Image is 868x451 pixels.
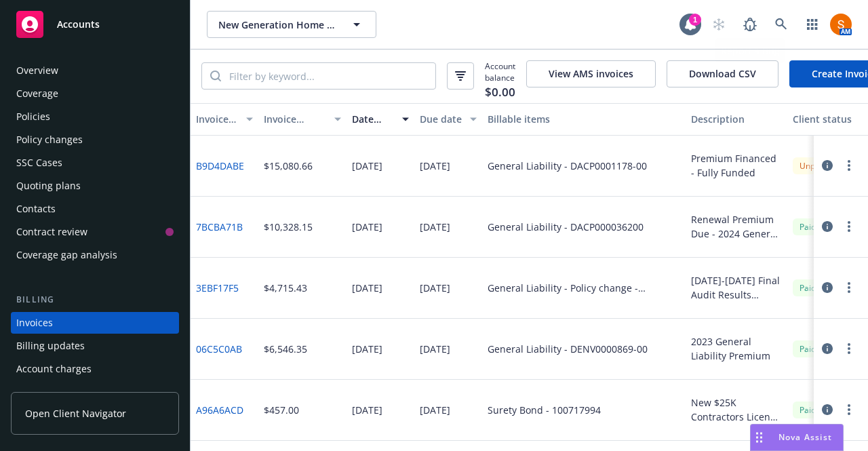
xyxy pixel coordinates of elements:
div: [DATE] [352,220,382,234]
a: Quoting plans [11,175,179,197]
div: [DATE] [352,403,382,417]
div: General Liability - DACP0001178-00 [488,159,647,173]
div: [DATE] [420,342,450,356]
div: $4,715.43 [264,281,307,295]
a: 3EBF17F5 [196,281,239,295]
a: Policies [11,106,179,128]
div: [DATE] [420,403,450,417]
div: [DATE]-[DATE] Final Audit Results Additional Premium $4,715.43 [691,273,782,302]
div: Policies [16,106,50,128]
button: Nova Assist [750,424,844,451]
a: Switch app [799,11,826,38]
div: Description [691,112,782,126]
a: Coverage gap analysis [11,244,179,266]
div: [DATE] [420,281,450,295]
span: Account balance [485,60,515,92]
div: Quoting plans [16,175,81,197]
a: Report a Bug [736,11,764,38]
button: View AMS invoices [526,60,656,87]
a: B9D4DABE [196,159,244,173]
a: 06C5C0AB [196,342,242,356]
a: Accounts [11,5,179,43]
div: General Liability - Policy change - 600GL020998900 [488,281,680,295]
div: SSC Cases [16,152,62,174]
div: [DATE] [352,159,382,173]
div: Unpaid [793,157,833,174]
div: Contacts [16,198,56,220]
button: Description [686,103,787,136]
div: Date issued [352,112,394,126]
button: Invoice ID [191,103,258,136]
button: Due date [414,103,482,136]
a: Invoices [11,312,179,334]
button: Date issued [347,103,414,136]
div: Due date [420,112,462,126]
div: Paid [793,340,823,357]
div: Billing [11,293,179,307]
button: New Generation Home Improvements, Inc. [207,11,376,38]
div: Drag to move [751,425,768,450]
div: [DATE] [352,281,382,295]
div: Invoices [16,312,53,334]
svg: Search [210,71,221,81]
a: Coverage [11,83,179,104]
div: Account charges [16,358,92,380]
input: Filter by keyword... [221,63,435,89]
div: Invoice ID [196,112,238,126]
button: Billable items [482,103,686,136]
a: SSC Cases [11,152,179,174]
div: New $25K Contractors License Bond [691,395,782,424]
div: Paid [793,218,823,235]
a: A96A6ACD [196,403,243,417]
div: Invoice amount [264,112,326,126]
div: Policy changes [16,129,83,151]
span: Nova Assist [778,431,832,443]
div: Premium Financed - Fully Funded [691,151,782,180]
div: [DATE] [352,342,382,356]
div: General Liability - DACP000036200 [488,220,644,234]
div: 2023 General Liability Premium [691,334,782,363]
button: Invoice amount [258,103,347,136]
span: New Generation Home Improvements, Inc. [218,18,336,32]
a: Policy changes [11,129,179,151]
div: Coverage gap analysis [16,244,117,266]
div: $6,546.35 [264,342,307,356]
div: [DATE] [420,220,450,234]
a: Contacts [11,198,179,220]
a: Overview [11,60,179,81]
span: Accounts [57,19,100,30]
a: Account charges [11,358,179,380]
div: [DATE] [420,159,450,173]
button: Download CSV [667,60,778,87]
div: Billable items [488,112,680,126]
div: Surety Bond - 100717994 [488,403,601,417]
div: $15,080.66 [264,159,313,173]
div: Renewal Premium Due - 2024 General Liability - Newfront Insurance [691,212,782,241]
a: Search [768,11,795,38]
div: Billing updates [16,335,85,357]
a: Billing updates [11,335,179,357]
span: $0.00 [485,83,515,101]
span: Open Client Navigator [25,406,126,420]
img: photo [830,14,852,35]
div: Coverage [16,83,58,104]
a: 7BCBA71B [196,220,243,234]
div: Contract review [16,221,87,243]
div: Paid [793,279,823,296]
div: $457.00 [264,403,299,417]
a: Start snowing [705,11,732,38]
div: $10,328.15 [264,220,313,234]
div: General Liability - DENV0000869-00 [488,342,648,356]
div: Paid [793,401,823,418]
div: 1 [689,14,701,26]
div: Overview [16,60,58,81]
a: Contract review [11,221,179,243]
